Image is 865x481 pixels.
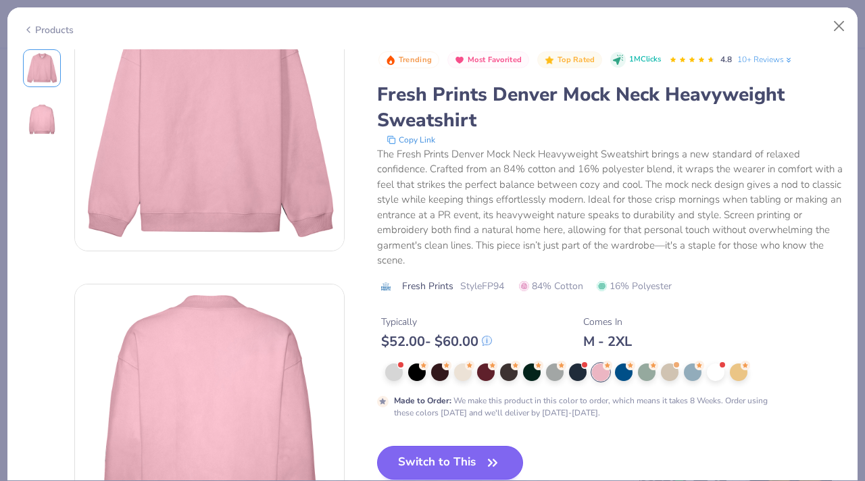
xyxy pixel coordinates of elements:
div: We make this product in this color to order, which means it takes 8 Weeks. Order using these colo... [394,395,787,419]
span: Top Rated [558,56,595,64]
span: 1M Clicks [629,54,661,66]
div: 4.8 Stars [669,49,715,71]
button: copy to clipboard [382,133,439,147]
span: Trending [399,56,432,64]
span: 16% Polyester [597,279,672,293]
img: Most Favorited sort [454,55,465,66]
img: brand logo [377,281,395,292]
div: $ 52.00 - $ 60.00 [381,333,492,350]
div: Typically [381,315,492,329]
img: Trending sort [385,55,396,66]
button: Badge Button [378,51,439,69]
strong: Made to Order : [394,395,451,406]
span: Fresh Prints [402,279,453,293]
button: Switch to This [377,446,524,480]
span: Most Favorited [468,56,522,64]
div: M - 2XL [583,333,632,350]
img: Back [26,103,58,136]
img: Top Rated sort [544,55,555,66]
button: Badge Button [537,51,602,69]
img: Front [26,52,58,84]
div: Products [23,23,74,37]
div: Comes In [583,315,632,329]
span: 84% Cotton [519,279,583,293]
a: 10+ Reviews [737,53,793,66]
span: 4.8 [720,54,732,65]
button: Badge Button [447,51,529,69]
button: Close [826,14,852,39]
span: Style FP94 [460,279,504,293]
div: The Fresh Prints Denver Mock Neck Heavyweight Sweatshirt brings a new standard of relaxed confide... [377,147,843,268]
div: Fresh Prints Denver Mock Neck Heavyweight Sweatshirt [377,82,843,133]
